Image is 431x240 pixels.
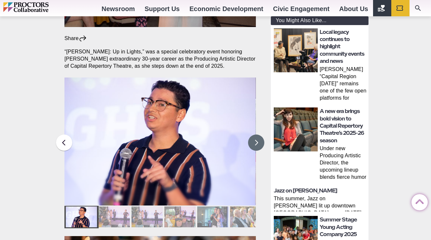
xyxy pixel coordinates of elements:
p: This summer, Jazz on [PERSON_NAME] lit up downtown [GEOGRAPHIC_DATA] every [DATE] with live, lunc... [274,195,367,211]
div: You Might Also Like... [271,16,368,25]
img: thumbnail: Local legacy continues to highlight community events and news [274,28,318,72]
a: Local legacy continues to highlight community events and news [320,29,364,64]
div: Share [64,35,87,42]
button: Previous slide [56,134,72,151]
img: thumbnail: A new era brings bold vision to Capital Repertory Theatre’s 2025-26 season [274,107,318,151]
p: “[PERSON_NAME]: Up in Lights,” was a special celebratory event honoring [PERSON_NAME] extraordina... [64,48,256,70]
a: A new era brings bold vision to Capital Repertory Theatre’s 2025-26 season [320,108,364,144]
a: Jazz on [PERSON_NAME] [274,188,337,194]
img: Proctors logo [3,2,76,12]
a: Back to Top [411,194,424,207]
button: Next slide [248,134,264,151]
a: Summer Stage Young Acting Company 2025 [320,217,357,237]
p: Under new Producing Artistic Director, the upcoming lineup blends fierce humor and dazzling theat... [320,145,367,182]
p: [PERSON_NAME] “Capital Region [DATE]” remains one of the few open platforms for everyday voices S... [320,66,367,103]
